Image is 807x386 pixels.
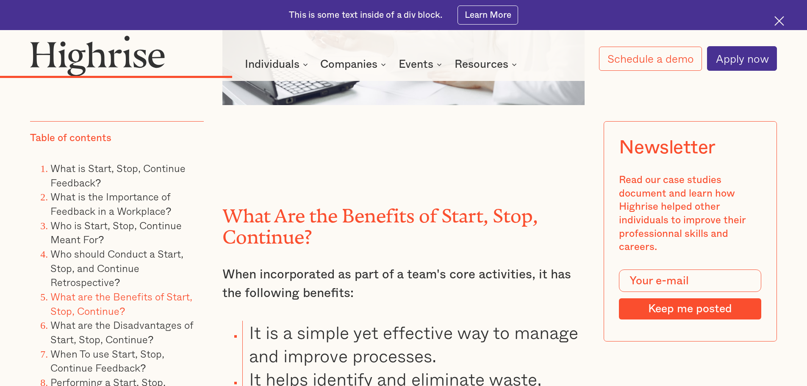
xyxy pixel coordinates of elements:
div: Individuals [245,59,311,69]
a: Who should Conduct a Start, Stop, and Continue Retrospective? [50,246,183,290]
div: Resources [455,59,519,69]
div: Companies [320,59,377,69]
div: Events [399,59,444,69]
input: Your e-mail [619,269,761,292]
a: When To use Start, Stop, Continue Feedback? [50,345,164,375]
h2: What Are the Benefits of Start, Stop, Continue? [222,201,585,244]
div: Companies [320,59,388,69]
div: Newsletter [619,136,715,158]
a: What is Start, Stop, Continue Feedback? [50,160,186,190]
div: Read our case studies document and learn how Highrise helped other individuals to improve their p... [619,174,761,254]
a: What are the Benefits of Start, Stop, Continue? [50,289,192,319]
div: Resources [455,59,508,69]
a: Learn More [458,6,518,25]
div: This is some text inside of a div block. [289,9,442,21]
a: Who is Start, Stop, Continue Meant For? [50,217,182,247]
div: Individuals [245,59,300,69]
img: Cross icon [774,16,784,26]
a: What is the Importance of Feedback in a Workplace? [50,189,171,219]
a: Schedule a demo [599,47,702,71]
div: Table of contents [30,132,111,145]
input: Keep me posted [619,298,761,319]
div: Events [399,59,433,69]
p: When incorporated as part of a team's core activities, it has the following benefits: [222,265,585,303]
img: Highrise logo [30,35,165,76]
form: Modal Form [619,269,761,319]
li: It is a simple yet effective way to manage and improve processes. [242,321,585,368]
a: Apply now [707,46,777,71]
a: What are the Disadvantages of Start, Stop, Continue? [50,317,193,347]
